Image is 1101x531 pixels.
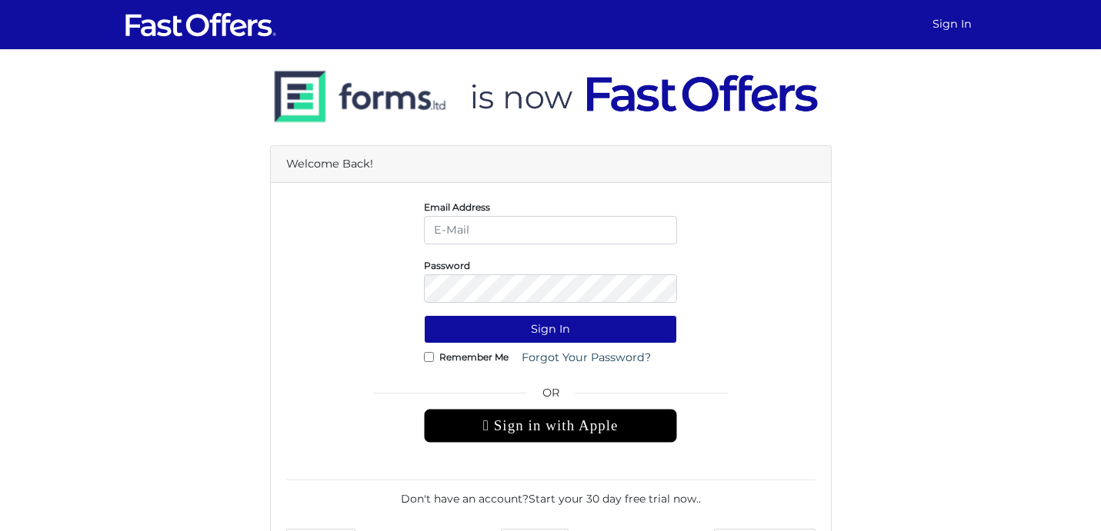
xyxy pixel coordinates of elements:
a: Forgot Your Password? [512,343,661,372]
label: Password [424,264,470,267]
input: E-Mail [424,216,677,244]
a: Sign In [926,9,978,39]
div: Don't have an account? . [286,480,816,507]
label: Remember Me [439,355,509,359]
button: Sign In [424,315,677,343]
div: Welcome Back! [271,146,831,183]
span: OR [424,384,677,409]
div: Sign in with Apple [424,409,677,443]
label: Email Address [424,205,490,209]
a: Start your 30 day free trial now. [529,492,699,506]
